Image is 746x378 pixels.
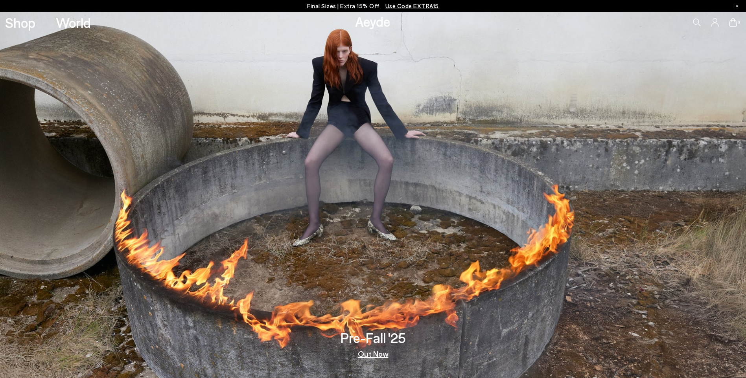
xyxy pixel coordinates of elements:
[385,2,439,9] span: Navigate to /collections/ss25-final-sizes
[729,18,737,27] a: 0
[5,16,35,29] a: Shop
[56,16,91,29] a: World
[341,331,406,345] h3: Pre-Fall '25
[355,13,390,29] a: Aeyde
[358,350,389,358] a: Out Now
[737,20,741,25] span: 0
[307,1,439,11] p: Final Sizes | Extra 15% Off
